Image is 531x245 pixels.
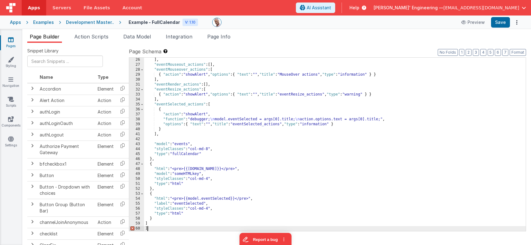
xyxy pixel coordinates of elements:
[129,201,144,206] div: 55
[129,157,144,162] div: 46
[129,48,161,55] span: Page Schema
[129,117,144,122] div: 38
[33,19,54,25] div: Examples
[129,152,144,157] div: 45
[129,196,144,201] div: 54
[502,49,508,56] button: 7
[95,95,116,106] td: Action
[129,127,144,132] div: 40
[129,137,144,142] div: 42
[95,170,116,181] td: Element
[129,211,144,216] div: 57
[40,74,53,80] span: Name
[123,33,151,40] span: Data Model
[95,199,116,216] td: Element
[129,216,144,221] div: 58
[459,49,464,56] button: 1
[37,158,95,170] td: bfcheckbox1
[129,107,144,112] div: 36
[37,216,95,228] td: channelJoinAnonymous
[37,181,95,199] td: Button - Dropdown with choices
[37,106,95,118] td: authLogin
[129,67,144,72] div: 28
[95,228,116,239] td: Element
[129,122,144,127] div: 39
[28,5,40,11] span: Apps
[166,33,192,40] span: Integration
[37,228,95,239] td: checklist
[52,5,71,11] span: Servers
[95,83,116,95] td: Element
[512,18,521,27] button: Options
[129,72,144,77] div: 29
[307,5,331,11] span: AI Assistant
[129,142,144,147] div: 43
[480,49,486,56] button: 4
[129,92,144,97] div: 33
[27,56,103,67] input: Search Snippets ...
[495,49,501,56] button: 6
[30,33,59,40] span: Page Builder
[95,158,116,170] td: Element
[488,49,494,56] button: 5
[213,18,221,27] img: 11ac31fe5dc3d0eff3fbbbf7b26fa6e1
[129,102,144,107] div: 35
[129,186,144,191] div: 52
[129,62,144,67] div: 27
[98,74,108,80] span: Type
[129,132,144,137] div: 41
[129,206,144,211] div: 56
[129,191,144,196] div: 53
[74,33,108,40] span: Action Scripts
[95,106,116,118] td: Action
[129,221,144,226] div: 59
[473,49,479,56] button: 3
[129,77,144,82] div: 30
[458,17,489,27] button: Preview
[95,118,116,129] td: Action
[438,49,458,56] button: No Folds
[129,147,144,152] div: 44
[37,170,95,181] td: Button
[374,5,526,11] button: [PERSON_NAME]' Engineering — [EMAIL_ADDRESS][DOMAIN_NAME]
[182,19,198,26] div: V: 1.10
[37,129,95,140] td: authLogout
[129,57,144,62] div: 26
[129,226,144,231] div: 60
[129,176,144,181] div: 50
[37,199,95,216] td: Button Group (Button Bar)
[374,5,443,11] span: [PERSON_NAME]' Engineering —
[491,17,510,28] button: Save
[129,20,180,24] h4: Example - FullCalendar
[37,140,95,158] td: Authorize Payment Gateway
[37,95,95,106] td: Alert Action
[466,49,472,56] button: 2
[10,19,21,25] div: Apps
[37,83,95,95] td: Accordion
[95,216,116,228] td: Action
[129,162,144,167] div: 47
[84,5,110,11] span: File Assets
[510,49,526,56] button: Format
[37,118,95,129] td: authLoginOauth
[129,112,144,117] div: 37
[27,48,59,54] span: Snippet Library
[129,82,144,87] div: 31
[95,129,116,140] td: Action
[296,2,335,13] button: AI Assistant
[66,19,114,25] div: Development Master..
[95,140,116,158] td: Element
[349,5,359,11] span: Help
[95,181,116,199] td: Element
[129,171,144,176] div: 49
[129,97,144,102] div: 34
[129,167,144,171] div: 48
[207,33,230,40] span: Page Info
[443,5,519,11] span: [EMAIL_ADDRESS][DOMAIN_NAME]
[129,181,144,186] div: 51
[129,87,144,92] div: 32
